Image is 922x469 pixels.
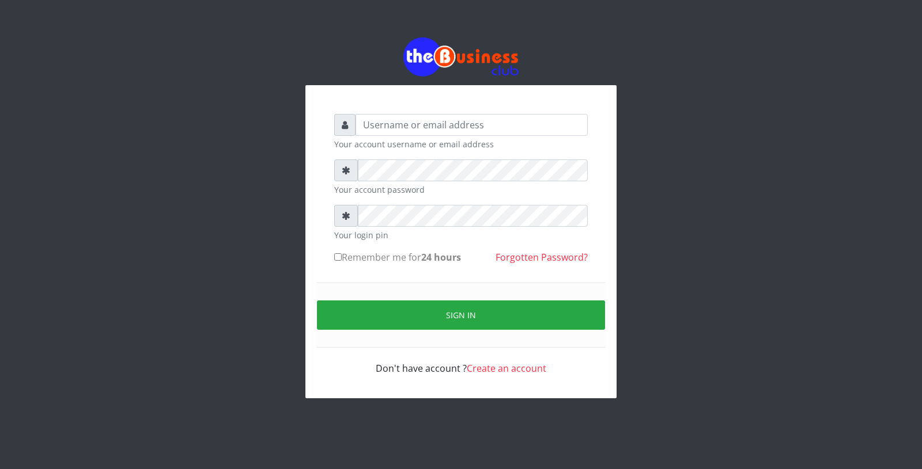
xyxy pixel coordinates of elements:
[334,348,588,375] div: Don't have account ?
[356,114,588,136] input: Username or email address
[334,229,588,241] small: Your login pin
[421,251,461,264] b: 24 hours
[334,253,342,261] input: Remember me for24 hours
[467,362,546,375] a: Create an account
[317,300,605,330] button: Sign in
[334,250,461,264] label: Remember me for
[496,251,588,264] a: Forgotten Password?
[334,184,588,196] small: Your account password
[334,138,588,150] small: Your account username or email address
